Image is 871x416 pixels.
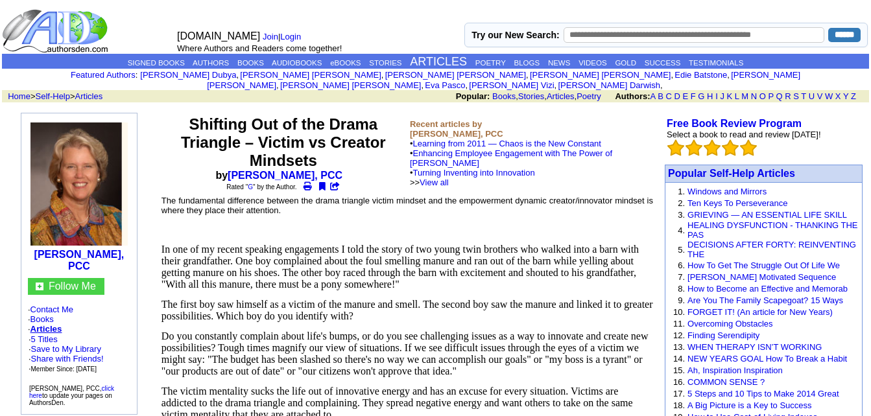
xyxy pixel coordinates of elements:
[673,354,685,364] font: 14.
[687,389,839,399] a: 5 Steps and 10 Tips to Make 2014 Great
[678,187,685,196] font: 1.
[330,59,361,67] a: eBOOKS
[668,168,795,179] a: Popular Self-Help Articles
[385,70,526,80] a: [PERSON_NAME] [PERSON_NAME]
[161,299,653,321] span: The first boy saw himself as a victim of the manure and smell. The second boy saw the manure and ...
[689,59,743,67] a: TESTIMONIALS
[686,139,702,156] img: bigemptystars.png
[456,91,490,101] b: Popular:
[687,272,836,282] a: [PERSON_NAME] Motivated Sequence
[193,59,229,67] a: AUTHORS
[650,91,656,101] a: A
[456,91,868,101] font: , , ,
[529,72,530,79] font: i
[687,307,833,317] a: FORGET IT! (An article for New Years)
[687,365,783,375] a: Ah, Inspiration Inspiration
[237,59,264,67] a: BOOKS
[730,72,731,79] font: i
[707,91,713,101] a: H
[579,59,606,67] a: VIDEOS
[3,91,102,101] font: > >
[687,187,767,196] a: Windows and Mirrors
[240,70,381,80] a: [PERSON_NAME] [PERSON_NAME]
[556,82,558,89] font: i
[687,240,856,259] a: DECISIONS AFTER FORTY: REINVENTING THE
[425,80,465,90] a: Eva Pasco
[768,91,773,101] a: P
[34,249,125,272] b: [PERSON_NAME], PCC
[420,178,449,187] a: View all
[31,344,101,354] a: Save to My Library
[263,32,305,41] font: |
[29,385,114,406] font: [PERSON_NAME], PCC, to update your pages on AuthorsDen.
[751,91,757,101] a: N
[548,59,571,67] a: NEWS
[809,91,815,101] a: U
[687,330,759,340] a: Finding Serendipity
[678,272,685,282] font: 7.
[280,32,301,41] a: Login
[759,91,766,101] a: O
[475,59,506,67] a: POETRY
[687,342,822,352] a: WHEN THERAPY ISN’T WORKING
[30,314,54,324] a: Books
[514,59,540,67] a: BLOGS
[31,354,104,364] a: Share with Friends!
[678,225,685,235] font: 4.
[228,170,342,181] a: [PERSON_NAME], PCC
[49,281,96,292] a: Follow Me
[678,284,685,294] font: 8.
[140,70,236,80] a: [PERSON_NAME] Dubya
[658,91,663,101] a: B
[722,139,739,156] img: bigemptystars.png
[727,91,733,101] a: K
[161,196,653,215] font: The fundamental difference between the drama triangle victim mindset and the empowerment dynamic ...
[673,365,685,375] font: 15.
[383,72,385,79] font: i
[720,91,724,101] a: J
[682,91,688,101] a: E
[31,334,58,344] a: 5 Titles
[698,91,704,101] a: G
[687,377,765,387] a: COMMON SENSE ?
[687,354,847,364] a: NEW YEARS GOAL How To Break a Habit
[674,91,680,101] a: D
[673,307,685,317] font: 10.
[410,55,467,68] a: ARTICLES
[678,295,685,305] font: 9.
[667,130,821,139] font: Select a book to read and review [DATE]!
[177,30,260,41] font: [DOMAIN_NAME]
[226,183,296,191] font: Rated " " by the Author.
[30,324,62,334] a: Articles
[663,82,664,89] font: i
[468,82,469,89] font: i
[687,295,843,305] a: Are You The Family Scapegoat? 15 Ways
[687,400,811,410] a: A Big Picture is a Key to Success
[691,91,696,101] a: F
[674,70,727,80] a: Edie Batstone
[424,82,425,89] font: i
[687,198,787,208] a: Ten Keys To Perseverance
[817,91,823,101] a: V
[667,118,802,129] b: Free Book Review Program
[207,70,800,90] a: [PERSON_NAME] [PERSON_NAME]
[673,319,685,329] font: 11.
[740,139,757,156] img: bigemptystars.png
[30,122,128,246] img: 140204.jpg
[181,115,386,169] font: Shifting Out of the Drama Triangle – Victim vs Creator Mindsets
[239,72,240,79] font: i
[615,59,636,67] a: GOLD
[412,139,601,148] a: Learning from 2011 — Chaos is the New Constant
[530,70,671,80] a: [PERSON_NAME] [PERSON_NAME]
[471,30,559,40] label: Try our New Search:
[28,305,130,374] font: · · ·
[547,91,575,101] a: Articles
[835,91,841,101] a: X
[2,8,111,54] img: logo_ad.gif
[492,91,516,101] a: Books
[410,148,612,168] a: Enhancing Employee Engagement with The Power of [PERSON_NAME]
[735,91,739,101] a: L
[577,91,601,101] a: Poetry
[29,334,104,373] font: ·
